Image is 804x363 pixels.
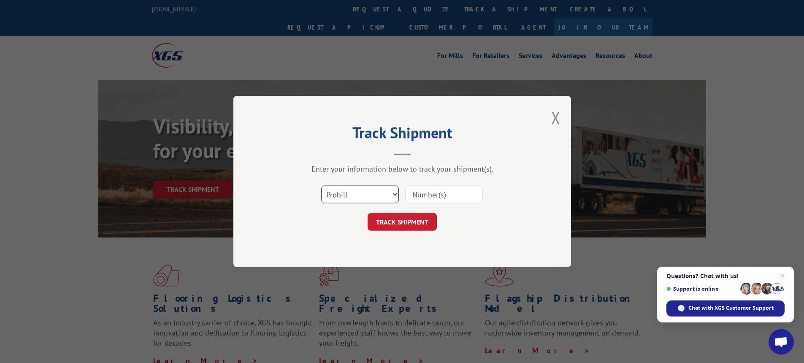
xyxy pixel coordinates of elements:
div: Open chat [769,329,794,355]
h2: Track Shipment [276,127,529,143]
span: Support is online [666,286,737,292]
input: Number(s) [405,186,483,203]
span: Chat with XGS Customer Support [688,304,774,312]
button: TRACK SHIPMENT [368,213,437,231]
div: Chat with XGS Customer Support [666,300,785,317]
span: Questions? Chat with us! [666,273,785,279]
button: Close modal [551,106,560,129]
div: Enter your information below to track your shipment(s). [276,164,529,174]
span: Close chat [777,271,788,281]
